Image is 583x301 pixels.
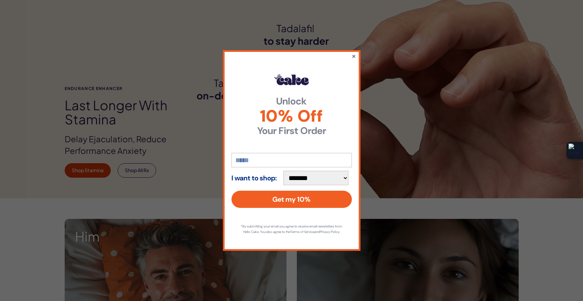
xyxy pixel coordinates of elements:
[569,144,581,157] img: Extension Icon
[231,97,352,106] strong: Unlock
[231,108,352,124] span: 10% Off
[231,126,352,136] strong: Your First Order
[238,224,345,235] p: *By submitting your email you agree to receive email newsletters from Hello Cake. You also agree ...
[320,230,339,234] a: Privacy Policy
[274,74,309,85] img: Hello Cake
[231,174,277,182] strong: I want to shop:
[231,191,352,208] button: Get my 10%
[351,52,356,60] button: ×
[290,230,314,234] a: Terms of Service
